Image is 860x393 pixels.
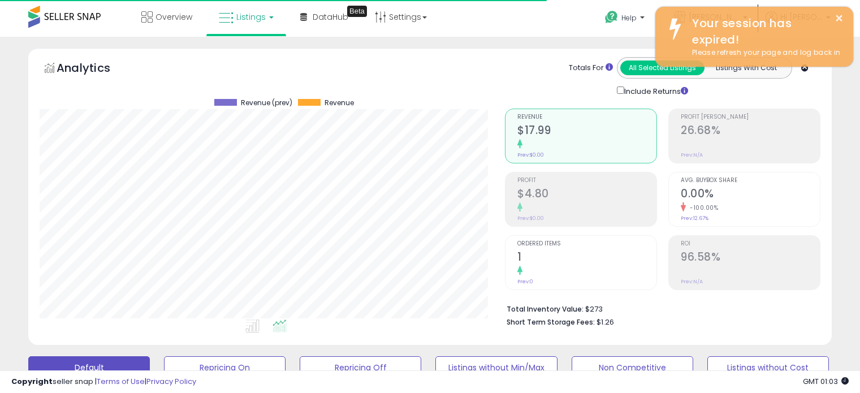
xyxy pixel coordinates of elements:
[704,61,788,75] button: Listings With Cost
[597,317,614,327] span: $1.26
[835,11,844,25] button: ×
[300,356,421,379] button: Repricing Off
[681,215,708,222] small: Prev: 12.67%
[517,187,656,202] h2: $4.80
[347,6,367,17] div: Tooltip anchor
[621,13,637,23] span: Help
[507,317,595,327] b: Short Term Storage Fees:
[604,10,619,24] i: Get Help
[517,278,533,285] small: Prev: 0
[620,61,705,75] button: All Selected Listings
[97,376,145,387] a: Terms of Use
[681,114,820,120] span: Profit [PERSON_NAME]
[572,356,693,379] button: Non Competitive
[11,377,196,387] div: seller snap | |
[146,376,196,387] a: Privacy Policy
[507,304,584,314] b: Total Inventory Value:
[517,124,656,139] h2: $17.99
[681,278,703,285] small: Prev: N/A
[608,84,702,97] div: Include Returns
[517,251,656,266] h2: 1
[517,114,656,120] span: Revenue
[686,204,718,212] small: -100.00%
[681,178,820,184] span: Avg. Buybox Share
[803,376,849,387] span: 2025-09-17 01:03 GMT
[236,11,266,23] span: Listings
[517,215,544,222] small: Prev: $0.00
[435,356,557,379] button: Listings without Min/Max
[155,11,192,23] span: Overview
[681,124,820,139] h2: 26.68%
[517,152,544,158] small: Prev: $0.00
[241,99,292,107] span: Revenue (prev)
[507,301,812,315] li: $273
[11,376,53,387] strong: Copyright
[684,15,845,47] div: Your session has expired!
[681,241,820,247] span: ROI
[517,178,656,184] span: Profit
[313,11,348,23] span: DataHub
[28,356,150,379] button: Default
[164,356,286,379] button: Repricing On
[684,47,845,58] div: Please refresh your page and log back in
[596,2,656,37] a: Help
[707,356,829,379] button: Listings without Cost
[517,241,656,247] span: Ordered Items
[569,63,613,74] div: Totals For
[681,251,820,266] h2: 96.58%
[57,60,132,79] h5: Analytics
[681,187,820,202] h2: 0.00%
[681,152,703,158] small: Prev: N/A
[325,99,354,107] span: Revenue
